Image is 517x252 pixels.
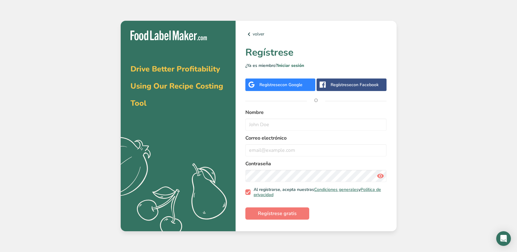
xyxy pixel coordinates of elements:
input: email@example.com [245,144,387,156]
a: volver [245,31,387,38]
h1: Regístrese [245,45,387,60]
div: Regístrese [259,82,302,88]
button: Regístrese gratis [245,207,309,220]
label: Correo electrónico [245,134,387,142]
input: John Doe [245,119,387,131]
span: con Facebook [351,82,379,88]
img: Food Label Maker [130,31,207,41]
div: Regístrese [331,82,379,88]
span: O [307,91,325,110]
label: Contraseña [245,160,387,167]
p: ¿Ya es miembro? [245,62,387,69]
div: Open Intercom Messenger [496,231,511,246]
a: Iniciar sesión [277,63,304,68]
span: Regístrese gratis [258,210,297,217]
span: Al registrarse, acepta nuestras y [251,187,384,198]
label: Nombre [245,109,387,116]
a: Condiciones generales [314,187,358,192]
a: Política de privacidad [254,187,381,198]
span: con Google [280,82,302,88]
span: Drive Better Profitability Using Our Recipe Costing Tool [130,64,223,108]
